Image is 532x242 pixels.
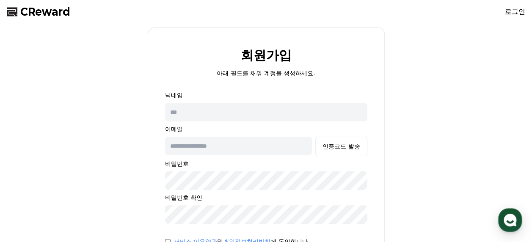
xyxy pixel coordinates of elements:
div: 인증코드 발송 [323,142,360,151]
p: 아래 필드를 채워 계정을 생성하세요. [217,69,315,77]
p: 이메일 [165,125,367,133]
a: 홈 [3,172,56,193]
button: 인증코드 발송 [315,137,367,156]
a: 로그인 [505,7,525,17]
span: 대화 [77,185,88,192]
p: 비밀번호 [165,159,367,168]
a: 대화 [56,172,109,193]
span: 홈 [27,184,32,191]
a: 설정 [109,172,163,193]
span: 설정 [131,184,141,191]
span: CReward [20,5,70,19]
p: 비밀번호 확인 [165,193,367,202]
h2: 회원가입 [241,48,292,62]
a: CReward [7,5,70,19]
p: 닉네임 [165,91,367,99]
